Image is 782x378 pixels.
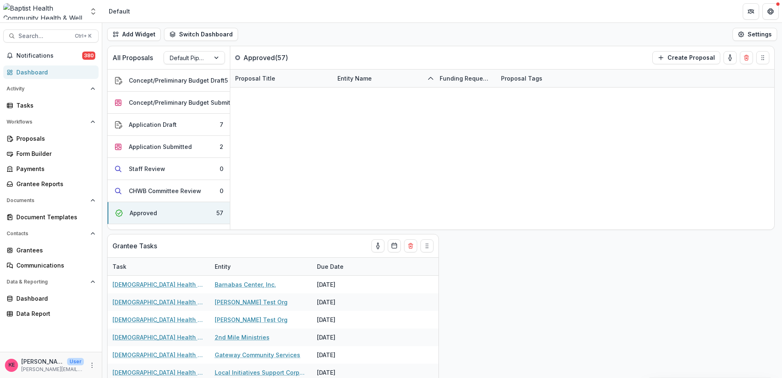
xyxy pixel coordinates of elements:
div: Funding Requested [435,74,496,83]
div: Form Builder [16,149,92,158]
p: [PERSON_NAME] [21,357,64,366]
div: 7 [220,120,223,129]
a: [DEMOGRAPHIC_DATA] Health Strategic Investment Impact Report [112,298,205,306]
span: Data & Reporting [7,279,87,285]
div: Task [108,258,210,275]
button: Staff Review0 [108,158,230,180]
span: Workflows [7,119,87,125]
div: [DATE] [312,311,373,328]
span: Activity [7,86,87,92]
button: Settings [733,28,777,41]
nav: breadcrumb [106,5,133,17]
button: Drag [756,51,769,64]
div: Data Report [16,309,92,318]
a: [PERSON_NAME] Test Org [215,315,288,324]
a: Tasks [3,99,99,112]
div: Proposal Tags [496,70,598,87]
a: [DEMOGRAPHIC_DATA] Health Strategic Investment Impact Report 2 [112,368,205,377]
div: Concept/Preliminary Budget Submitted [129,98,240,107]
span: Contacts [7,231,87,236]
a: Dashboard [3,292,99,305]
svg: sorted ascending [427,75,434,82]
div: Entity Name [333,74,377,83]
div: [DATE] [312,276,373,293]
a: [PERSON_NAME] Test Org [215,298,288,306]
button: Notifications380 [3,49,99,62]
div: Task [108,262,131,271]
button: Drag [420,239,434,252]
a: Document Templates [3,210,99,224]
button: Create Proposal [652,51,720,64]
button: Approved57 [108,202,230,224]
span: 380 [82,52,95,60]
div: Document Templates [16,213,92,221]
div: Proposal Title [230,74,280,83]
div: Proposals [16,134,92,143]
button: Get Help [762,3,779,20]
a: Dashboard [3,65,99,79]
button: Open Activity [3,82,99,95]
span: Search... [18,33,70,40]
button: Application Submitted2 [108,136,230,158]
img: Baptist Health Community Health & Well Being logo [3,3,84,20]
div: Payments [16,164,92,173]
p: Approved ( 57 ) [243,53,305,63]
div: 0 [220,187,223,195]
div: Concept/Preliminary Budget Draft [129,76,225,85]
button: toggle-assigned-to-me [371,239,384,252]
div: Entity Name [333,70,435,87]
div: Due Date [312,258,373,275]
div: Tasks [16,101,92,110]
a: Communications [3,259,99,272]
a: 2nd Mile Ministries [215,333,270,342]
button: Add Widget [107,28,161,41]
div: Dashboard [16,68,92,76]
div: Due Date [312,262,348,271]
button: Open Data & Reporting [3,275,99,288]
p: [PERSON_NAME][EMAIL_ADDRESS][DOMAIN_NAME] [21,366,84,373]
a: Grantees [3,243,99,257]
button: Switch Dashboard [164,28,238,41]
a: Form Builder [3,147,99,160]
span: Notifications [16,52,82,59]
div: Entity [210,258,312,275]
div: Proposal Title [230,70,333,87]
a: Barnabas Center, Inc. [215,280,276,289]
button: Open Documents [3,194,99,207]
div: Application Submitted [129,142,192,151]
a: Grantee Reports [3,177,99,191]
p: Grantee Tasks [112,241,157,251]
button: Search... [3,29,99,43]
div: [DATE] [312,328,373,346]
p: All Proposals [112,53,153,63]
a: Data Report [3,307,99,320]
button: Concept/Preliminary Budget Submitted1 [108,92,230,114]
div: 2 [220,142,223,151]
div: 57 [216,209,223,217]
div: [DATE] [312,346,373,364]
button: Calendar [388,239,401,252]
div: 0 [220,164,223,173]
button: Open Contacts [3,227,99,240]
button: Open Workflows [3,115,99,128]
a: [DEMOGRAPHIC_DATA] Health Strategic Investment Impact Report [112,280,205,289]
button: Delete card [740,51,753,64]
div: [DATE] [312,293,373,311]
div: CHWB Committee Review [129,187,201,195]
div: Ctrl + K [73,32,93,40]
div: Proposal Tags [496,74,547,83]
div: Entity [210,262,236,271]
a: Proposals [3,132,99,145]
button: Open entity switcher [88,3,99,20]
a: Payments [3,162,99,175]
button: CHWB Committee Review0 [108,180,230,202]
div: Katie E [9,362,15,368]
p: User [67,358,84,365]
a: Local Initiatives Support Corporation [215,368,307,377]
div: Application Draft [129,120,177,129]
div: 5 [225,76,228,85]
